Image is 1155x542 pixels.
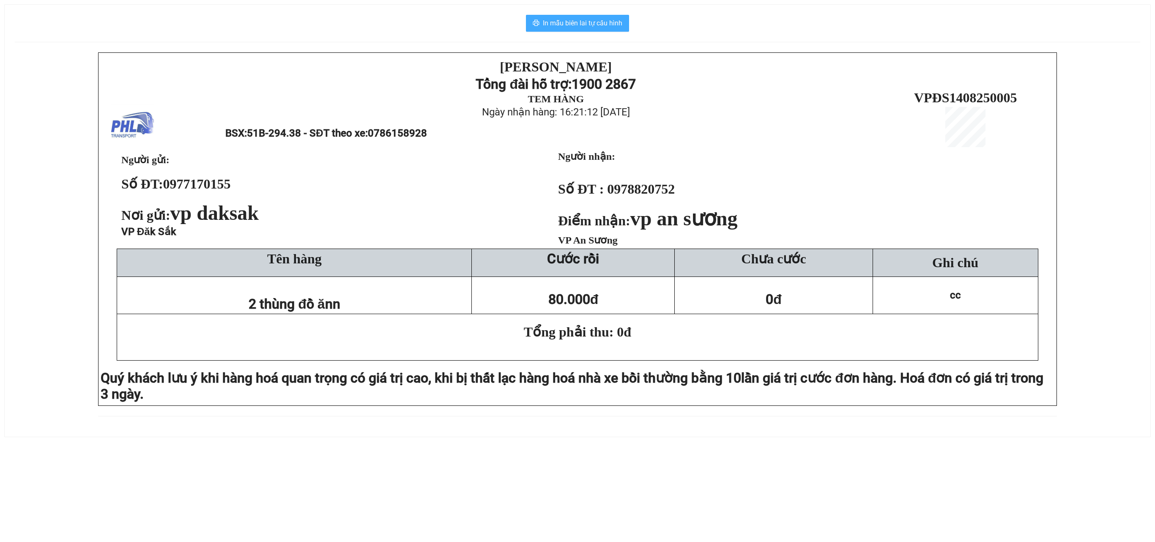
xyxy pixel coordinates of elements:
span: 0đ [766,291,782,307]
span: cc [950,289,961,301]
strong: TEM HÀNG [528,93,584,104]
span: 0977170155 [163,176,231,192]
span: VP An Sương [558,235,618,246]
span: Chưa cước [741,251,806,266]
span: 51B-294.38 - SĐT theo xe: [247,127,427,139]
span: 80.000đ [548,291,599,307]
strong: Điểm nhận: [558,213,737,228]
span: lần giá trị cước đơn hàng. Hoá đơn có giá trị trong 3 ngày. [101,370,1043,402]
img: logo [111,104,154,147]
span: Ghi chú [932,255,978,270]
span: 2 thùng đồ ănn [249,296,340,312]
span: In mẫu biên lai tự cấu hình [543,18,622,28]
span: printer [533,19,539,27]
span: Tổng phải thu: 0đ [524,324,631,339]
span: Ngày nhận hàng: 16:21:12 [DATE] [482,106,630,118]
span: 0978820752 [607,181,675,197]
strong: Số ĐT : [558,181,604,197]
span: vp daksak [170,202,259,224]
span: VP Đăk Sắk [121,226,176,238]
button: printerIn mẫu biên lai tự cấu hình [526,15,629,32]
span: BSX: [225,127,427,139]
strong: 1900 2867 [572,76,636,92]
span: VPĐS1408250005 [914,90,1017,105]
strong: [PERSON_NAME] [500,59,612,74]
span: 0786158928 [368,127,427,139]
span: Quý khách lưu ý khi hàng hoá quan trọng có giá trị cao, khi bị thất lạc hàng hoá nhà xe bồi thườn... [101,370,741,386]
strong: Tổng đài hỗ trợ: [476,76,572,92]
span: vp an sương [630,207,738,230]
span: Tên hàng [267,251,322,266]
strong: Cước rồi [547,251,599,267]
strong: Người nhận: [558,151,615,162]
span: Nơi gửi: [121,208,262,223]
strong: Số ĐT: [121,176,231,192]
span: Người gửi: [121,154,170,165]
